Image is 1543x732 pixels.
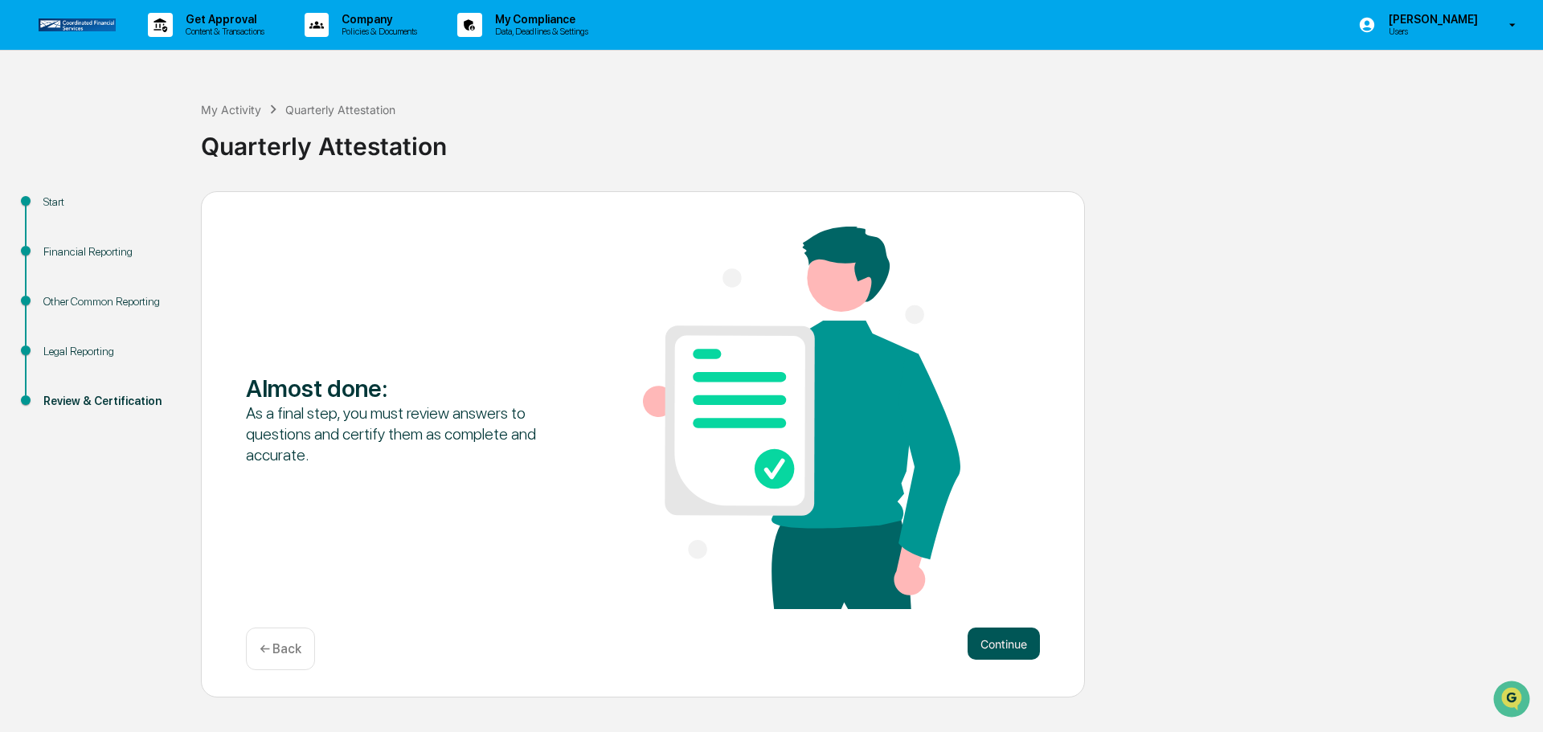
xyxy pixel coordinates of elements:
[55,123,264,139] div: Start new chat
[968,628,1040,660] button: Continue
[16,204,29,217] div: 🖐️
[246,374,563,403] div: Almost done :
[246,403,563,465] div: As a final step, you must review answers to questions and certify them as complete and accurate.
[43,293,175,310] div: Other Common Reporting
[10,196,110,225] a: 🖐️Preclearance
[10,227,108,256] a: 🔎Data Lookup
[260,641,301,656] p: ← Back
[117,204,129,217] div: 🗄️
[113,272,194,284] a: Powered byPylon
[110,196,206,225] a: 🗄️Attestations
[16,34,293,59] p: How can we help?
[1376,26,1486,37] p: Users
[43,343,175,360] div: Legal Reporting
[160,272,194,284] span: Pylon
[329,13,425,26] p: Company
[201,103,261,117] div: My Activity
[16,235,29,247] div: 🔎
[43,194,175,211] div: Start
[32,233,101,249] span: Data Lookup
[16,123,45,152] img: 1746055101610-c473b297-6a78-478c-a979-82029cc54cd1
[1492,679,1535,722] iframe: Open customer support
[173,26,272,37] p: Content & Transactions
[643,227,960,609] img: Almost done
[482,26,596,37] p: Data, Deadlines & Settings
[43,393,175,410] div: Review & Certification
[55,139,203,152] div: We're available if you need us!
[482,13,596,26] p: My Compliance
[285,103,395,117] div: Quarterly Attestation
[329,26,425,37] p: Policies & Documents
[201,119,1535,161] div: Quarterly Attestation
[173,13,272,26] p: Get Approval
[32,202,104,219] span: Preclearance
[1376,13,1486,26] p: [PERSON_NAME]
[43,243,175,260] div: Financial Reporting
[133,202,199,219] span: Attestations
[39,18,116,31] img: logo
[273,128,293,147] button: Start new chat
